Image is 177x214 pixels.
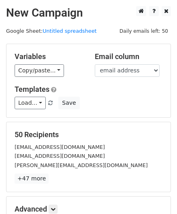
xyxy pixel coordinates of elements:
[15,144,105,150] small: [EMAIL_ADDRESS][DOMAIN_NAME]
[15,162,148,168] small: [PERSON_NAME][EMAIL_ADDRESS][DOMAIN_NAME]
[15,97,46,109] a: Load...
[6,6,171,20] h2: New Campaign
[15,174,49,184] a: +47 more
[58,97,79,109] button: Save
[15,52,83,61] h5: Variables
[15,205,162,214] h5: Advanced
[6,28,97,34] small: Google Sheet:
[117,28,171,34] a: Daily emails left: 50
[15,85,49,93] a: Templates
[117,27,171,36] span: Daily emails left: 50
[15,64,64,77] a: Copy/paste...
[95,52,163,61] h5: Email column
[43,28,96,34] a: Untitled spreadsheet
[15,130,162,139] h5: 50 Recipients
[15,153,105,159] small: [EMAIL_ADDRESS][DOMAIN_NAME]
